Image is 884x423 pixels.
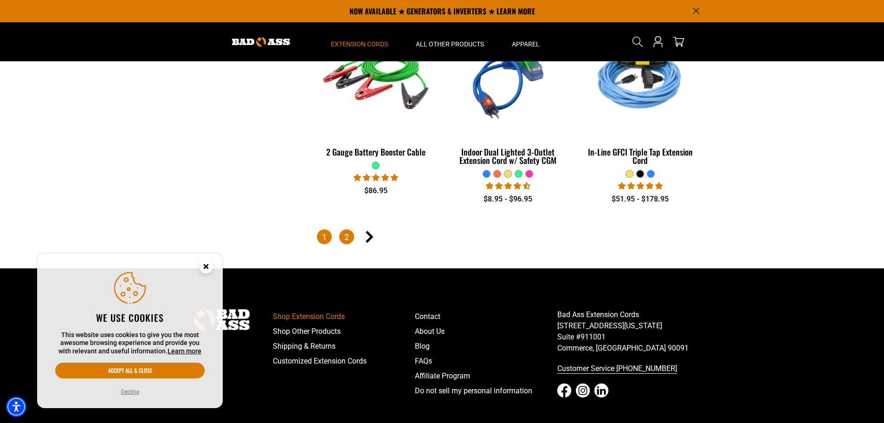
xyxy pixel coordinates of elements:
[339,229,354,244] a: Page 2
[594,384,608,397] a: LinkedIn - open in a new tab
[630,34,645,49] summary: Search
[416,40,484,48] span: All Other Products
[415,369,557,384] a: Affiliate Program
[671,36,686,47] a: cart
[449,20,567,170] a: blue Indoor Dual Lighted 3-Outlet Extension Cord w/ Safety CGM
[273,309,415,324] a: Shop Extension Cords
[415,384,557,398] a: Do not sell my personal information
[317,25,434,132] img: green
[273,324,415,339] a: Shop Other Products
[557,309,700,354] p: Bad Ass Extension Cords [STREET_ADDRESS][US_STATE] Suite #911001 Commerce, [GEOGRAPHIC_DATA] 90091
[55,331,205,356] p: This website uses cookies to give you the most awesome browsing experience and provide you with r...
[317,148,435,156] div: 2 Gauge Battery Booster Cable
[6,397,26,417] div: Accessibility Menu
[415,339,557,354] a: Blog
[317,229,332,244] span: Page 1
[317,20,435,162] a: green 2 Gauge Battery Booster Cable
[415,354,557,369] a: FAQs
[273,354,415,369] a: Customized Extension Cords
[618,182,663,190] span: 5.00 stars
[576,384,590,397] a: Instagram - open in a new tab
[232,37,290,47] img: Bad Ass Extension Cords
[581,148,699,164] div: In-Line GFCI Triple Tap Extension Cord
[189,254,223,282] button: Close this option
[449,148,567,164] div: Indoor Dual Lighted 3-Outlet Extension Cord w/ Safety CGM
[317,22,402,61] summary: Extension Cords
[361,229,376,244] a: Next page
[415,309,557,324] a: Contact
[273,339,415,354] a: Shipping & Returns
[450,25,567,132] img: blue
[55,363,205,378] button: Accept all & close
[168,347,201,355] a: This website uses cookies to give you the most awesome browsing experience and provide you with r...
[557,361,700,376] a: call 833-674-1699
[581,20,699,170] a: Light Blue In-Line GFCI Triple Tap Extension Cord
[37,254,223,409] aside: Cookie Consent
[55,312,205,324] h2: We use cookies
[402,22,498,61] summary: All Other Products
[498,22,554,61] summary: Apparel
[651,22,665,61] a: Open this option
[317,185,435,196] div: $86.95
[557,384,571,397] a: Facebook - open in a new tab
[317,229,700,246] nav: Pagination
[331,40,388,48] span: Extension Cords
[486,182,530,190] span: 4.33 stars
[449,194,567,205] div: $8.95 - $96.95
[582,25,699,132] img: Light Blue
[415,324,557,339] a: About Us
[512,40,540,48] span: Apparel
[118,387,142,397] button: Decline
[354,173,398,182] span: 5.00 stars
[581,194,699,205] div: $51.95 - $178.95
